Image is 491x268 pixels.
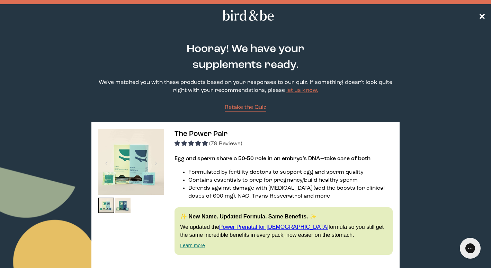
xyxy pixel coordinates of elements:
iframe: Gorgias live chat messenger [456,235,484,261]
span: The Power Pair [175,130,227,138]
h2: Hooray! We have your supplements ready. [153,41,338,73]
p: We updated the formula so you still get the same incredible benefits in every pack, now easier on... [180,223,387,239]
li: Formulated by fertility doctors to support egg and sperm quality [188,168,393,176]
strong: ✨ New Name. Updated Formula. Same Benefits. ✨ [180,214,316,219]
img: thumbnail image [98,198,114,213]
img: thumbnail image [98,129,164,195]
span: 4.92 stars [175,141,209,147]
li: Contains essentials to prep for pregnancy/build healthy sperm [188,176,393,184]
span: (79 Reviews) [209,141,242,147]
a: ✕ [479,9,485,21]
p: We've matched you with these products based on your responses to our quiz. If something doesn't l... [91,79,400,95]
a: Power Prenatal for [DEMOGRAPHIC_DATA] [219,224,329,230]
span: ✕ [479,11,485,20]
a: Learn more [180,243,205,248]
a: Retake the Quiz [225,104,266,112]
img: thumbnail image [115,198,131,213]
span: Retake the Quiz [225,105,266,110]
a: let us know. [286,88,318,93]
li: Defends against damage with [MEDICAL_DATA] (add the boosts for clinical doses of 600 mg), NAC, Tr... [188,184,393,200]
strong: Egg and sperm share a 50-50 role in an embryo’s DNA—take care of both [175,156,371,162]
